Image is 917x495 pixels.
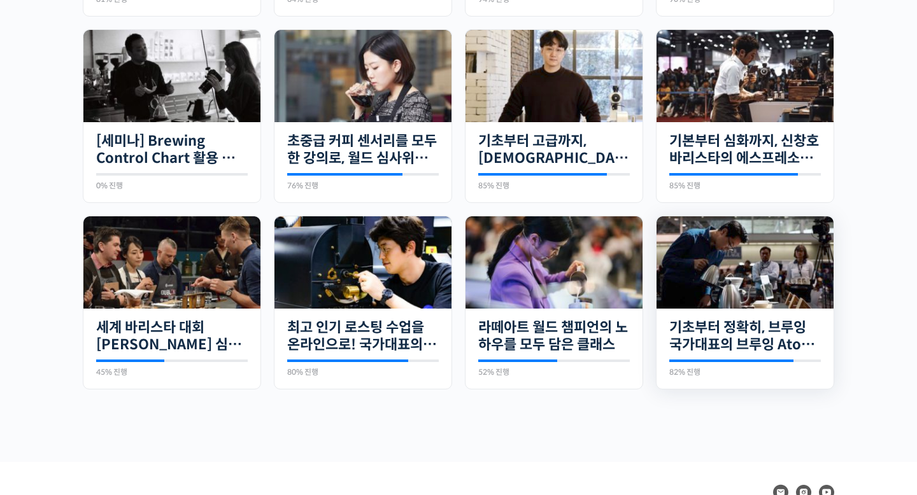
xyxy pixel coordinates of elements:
[287,319,439,354] a: 최고 인기 로스팅 수업을 온라인으로! 국가대표의 로스팅 클래스
[669,319,821,354] a: 기초부터 정확히, 브루잉 국가대표의 브루잉 AtoZ 클래스
[478,182,630,190] div: 85% 진행
[197,408,212,419] span: 설정
[669,182,821,190] div: 85% 진행
[287,368,439,376] div: 80% 진행
[478,368,630,376] div: 52% 진행
[164,389,245,421] a: 설정
[96,132,248,167] a: [세미나] Brewing Control Chart 활용 방법과 실습
[96,182,248,190] div: 0% 진행
[669,368,821,376] div: 82% 진행
[287,132,439,167] a: 초중급 커피 센서리를 모두 한 강의로, 월드 심사위원의 센서리 클래스
[117,409,132,419] span: 대화
[84,389,164,421] a: 대화
[4,389,84,421] a: 홈
[287,182,439,190] div: 76% 진행
[96,319,248,354] a: 세계 바리스타 대회 [PERSON_NAME] 심사위원의 커피 센서리 스킬 기초
[96,368,248,376] div: 45% 진행
[478,319,630,354] a: 라떼아트 월드 챔피언의 노하우를 모두 담은 클래스
[669,132,821,167] a: 기본부터 심화까지, 신창호 바리스타의 에스프레소 AtoZ
[478,132,630,167] a: 기초부터 고급까지, [DEMOGRAPHIC_DATA] 국가대표 [PERSON_NAME] 바리[PERSON_NAME]의 브루잉 클래스
[40,408,48,419] span: 홈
